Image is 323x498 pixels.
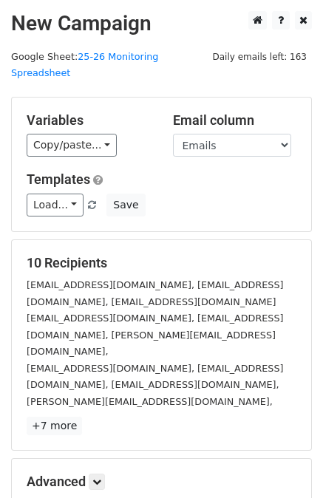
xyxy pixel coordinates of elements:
[11,11,312,36] h2: New Campaign
[27,112,151,129] h5: Variables
[27,363,283,407] small: [EMAIL_ADDRESS][DOMAIN_NAME], [EMAIL_ADDRESS][DOMAIN_NAME], [EMAIL_ADDRESS][DOMAIN_NAME], [PERSON...
[106,194,145,216] button: Save
[27,474,296,490] h5: Advanced
[27,194,84,216] a: Load...
[249,427,323,498] iframe: Chat Widget
[27,134,117,157] a: Copy/paste...
[27,417,82,435] a: +7 more
[173,112,297,129] h5: Email column
[27,255,296,271] h5: 10 Recipients
[27,313,283,357] small: [EMAIL_ADDRESS][DOMAIN_NAME], [EMAIL_ADDRESS][DOMAIN_NAME], [PERSON_NAME][EMAIL_ADDRESS][DOMAIN_N...
[207,49,312,65] span: Daily emails left: 163
[27,279,283,307] small: [EMAIL_ADDRESS][DOMAIN_NAME], [EMAIL_ADDRESS][DOMAIN_NAME], [EMAIL_ADDRESS][DOMAIN_NAME]
[11,51,158,79] a: 25-26 Monitoring Spreadsheet
[11,51,158,79] small: Google Sheet:
[27,171,90,187] a: Templates
[207,51,312,62] a: Daily emails left: 163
